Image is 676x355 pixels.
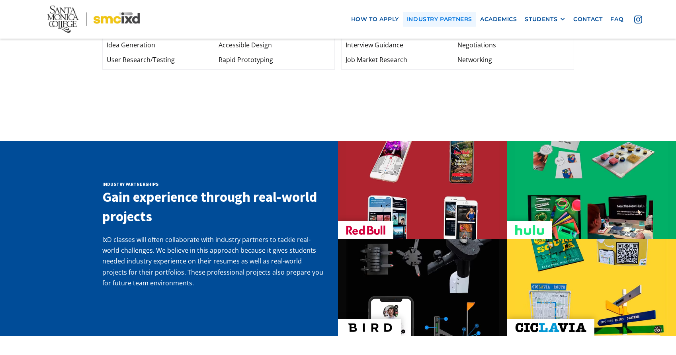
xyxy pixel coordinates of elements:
div: STUDENTS [525,16,557,23]
div: Interview Guidance [346,40,457,51]
div: Rapid Prototyping [219,55,330,65]
div: Idea Generation [107,40,219,51]
div: Negotiations [457,40,569,51]
div: STUDENTS [525,16,565,23]
div: Job Market Research [346,55,457,65]
a: faq [606,12,627,27]
a: Academics [476,12,521,27]
a: how to apply [347,12,403,27]
h3: Gain experience through real-world projects [102,187,326,226]
div: Networking [457,55,569,65]
p: IxD classes will often collaborate with industry partners to tackle real-world challenges. We bel... [102,234,326,289]
a: contact [569,12,606,27]
div: Accessible Design [219,40,330,51]
div: User Research/Testing [107,55,219,65]
a: industry partners [403,12,476,27]
h2: Industry Partnerships [102,181,326,187]
img: icon - instagram [634,16,642,23]
img: Santa Monica College - SMC IxD logo [47,6,140,33]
